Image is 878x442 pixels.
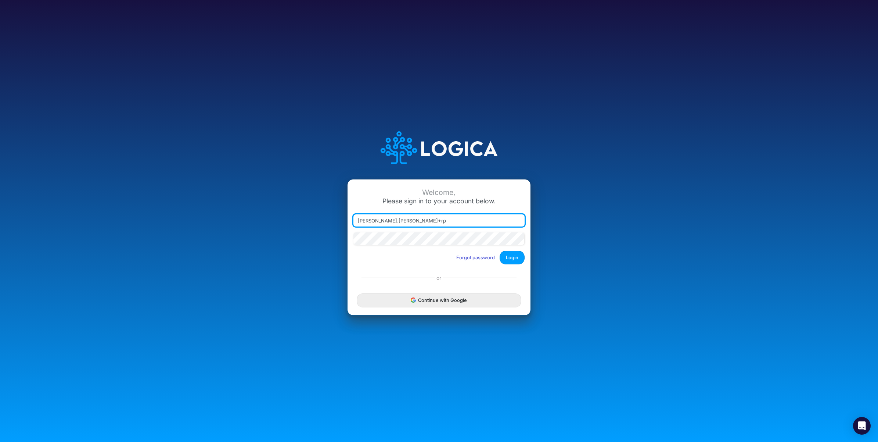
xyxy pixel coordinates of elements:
button: Continue with Google [357,293,521,307]
div: Open Intercom Messenger [853,417,871,435]
button: Forgot password [451,252,500,264]
span: Please sign in to your account below. [382,197,496,205]
input: Email [353,214,525,227]
div: Welcome, [353,188,525,197]
button: Login [500,251,525,264]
